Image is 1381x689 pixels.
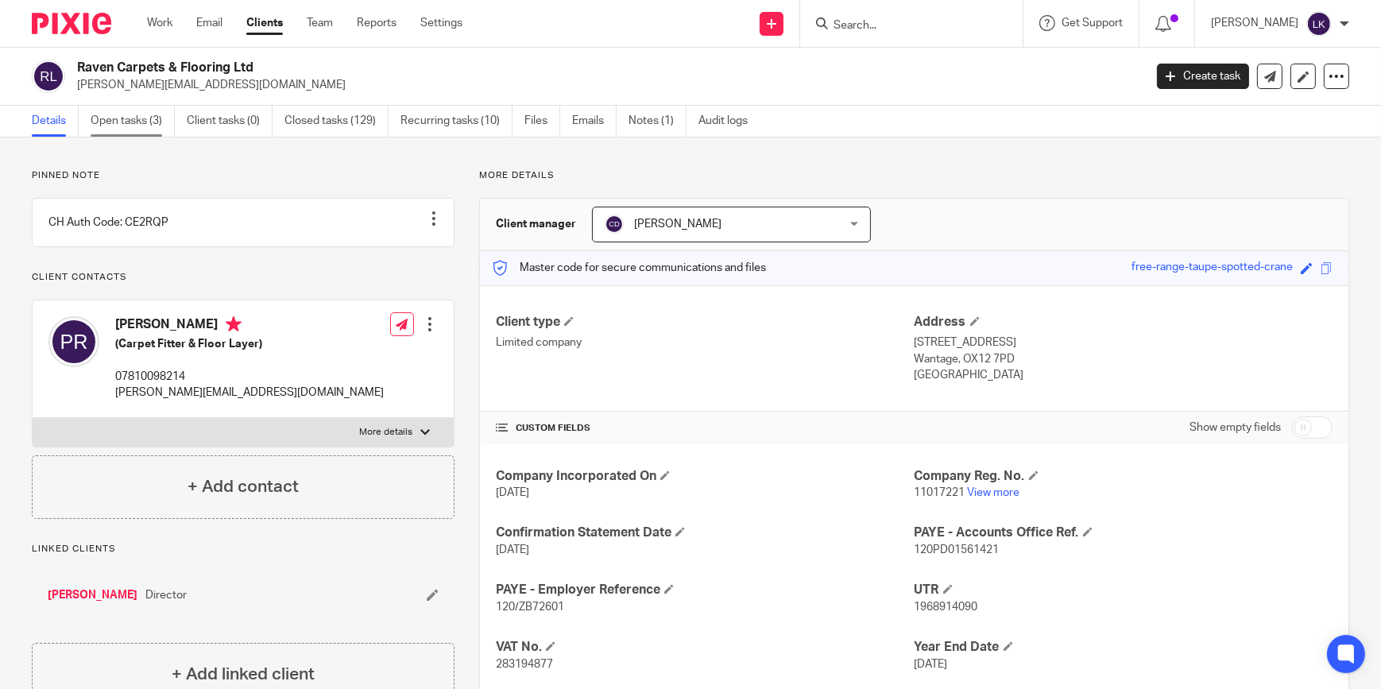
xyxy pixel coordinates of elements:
h4: PAYE - Employer Reference [496,582,914,598]
p: Client contacts [32,271,455,284]
a: Work [147,15,172,31]
p: [PERSON_NAME] [1211,15,1298,31]
h4: Year End Date [915,639,1333,656]
h2: Raven Carpets & Flooring Ltd [77,60,922,76]
h4: Confirmation Statement Date [496,524,914,541]
div: free-range-taupe-spotted-crane [1131,259,1293,277]
a: Recurring tasks (10) [400,106,513,137]
a: Email [196,15,222,31]
a: Team [307,15,333,31]
p: Wantage, OX12 7PD [915,351,1333,367]
img: svg%3E [1306,11,1332,37]
span: Director [145,587,187,603]
a: Emails [572,106,617,137]
h3: Client manager [496,216,576,232]
p: [GEOGRAPHIC_DATA] [915,367,1333,383]
p: [PERSON_NAME][EMAIL_ADDRESS][DOMAIN_NAME] [77,77,1133,93]
span: 283194877 [496,659,553,670]
h4: Company Reg. No. [915,468,1333,485]
span: Get Support [1062,17,1123,29]
h4: [PERSON_NAME] [115,316,384,336]
p: 07810098214 [115,369,384,385]
p: Pinned note [32,169,455,182]
a: [PERSON_NAME] [48,587,137,603]
span: 1968914090 [915,602,978,613]
img: svg%3E [605,215,624,234]
h4: CUSTOM FIELDS [496,422,914,435]
label: Show empty fields [1190,420,1281,435]
span: 11017221 [915,487,965,498]
p: Limited company [496,335,914,350]
p: More details [359,426,412,439]
p: More details [479,169,1349,182]
span: 120/ZB72601 [496,602,564,613]
a: Details [32,106,79,137]
h4: Client type [496,314,914,331]
img: Pixie [32,13,111,34]
span: [DATE] [915,659,948,670]
p: [STREET_ADDRESS] [915,335,1333,350]
h4: PAYE - Accounts Office Ref. [915,524,1333,541]
a: Reports [357,15,397,31]
h5: (Carpet Fitter & Floor Layer) [115,336,384,352]
span: [DATE] [496,487,529,498]
a: Notes (1) [629,106,687,137]
h4: UTR [915,582,1333,598]
p: Master code for secure communications and files [492,260,766,276]
span: [DATE] [496,544,529,555]
a: Client tasks (0) [187,106,273,137]
h4: Company Incorporated On [496,468,914,485]
p: [PERSON_NAME][EMAIL_ADDRESS][DOMAIN_NAME] [115,385,384,401]
a: Settings [420,15,462,31]
img: svg%3E [48,316,99,367]
h4: + Add contact [188,474,299,499]
i: Primary [226,316,242,332]
span: [PERSON_NAME] [634,219,721,230]
h4: VAT No. [496,639,914,656]
a: Audit logs [698,106,760,137]
a: Files [524,106,560,137]
a: View more [968,487,1020,498]
img: svg%3E [32,60,65,93]
a: Open tasks (3) [91,106,175,137]
p: Linked clients [32,543,455,555]
input: Search [832,19,975,33]
span: 120PD01561421 [915,544,1000,555]
a: Create task [1157,64,1249,89]
a: Closed tasks (129) [284,106,389,137]
h4: + Add linked client [172,662,315,687]
h4: Address [915,314,1333,331]
a: Clients [246,15,283,31]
